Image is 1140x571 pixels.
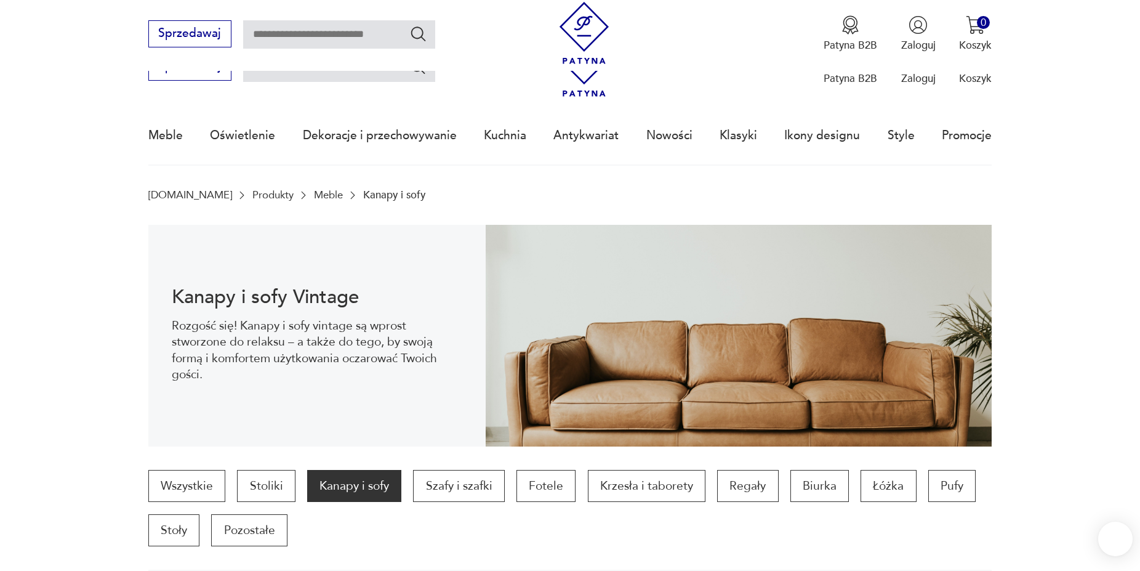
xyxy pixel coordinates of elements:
p: Rozgość się! Kanapy i sofy vintage są wprost stworzone do relaksu – a także do tego, by swoją for... [172,318,462,383]
a: Meble [314,189,343,201]
a: Produkty [252,189,294,201]
button: Zaloguj [901,15,936,52]
p: Patyna B2B [824,71,877,86]
a: Sprzedawaj [148,63,231,73]
a: Fotele [516,470,576,502]
a: Ikony designu [784,107,860,164]
button: Patyna B2B [824,15,877,52]
button: Szukaj [409,25,427,43]
p: Patyna B2B [824,38,877,52]
a: Biurka [790,470,849,502]
a: Sprzedawaj [148,30,231,39]
button: Sprzedawaj [148,20,231,47]
button: 0Koszyk [959,15,992,52]
div: 0 [977,16,990,29]
a: Pufy [928,470,976,502]
p: Zaloguj [901,71,936,86]
p: Zaloguj [901,38,936,52]
a: Stoliki [237,470,295,502]
a: Ikona medaluPatyna B2B [824,15,877,52]
a: Krzesła i taborety [588,470,705,502]
img: Ikona koszyka [966,15,985,34]
a: Szafy i szafki [413,470,504,502]
img: Patyna - sklep z meblami i dekoracjami vintage [553,2,616,64]
button: Szukaj [409,58,427,76]
img: Ikona medalu [841,15,860,34]
a: Stoły [148,514,199,546]
p: Kanapy i sofy [363,189,425,201]
a: Style [888,107,915,164]
a: Oświetlenie [210,107,275,164]
a: Meble [148,107,183,164]
p: Koszyk [959,38,992,52]
a: Promocje [942,107,992,164]
img: 4dcd11543b3b691785adeaf032051535.jpg [486,225,992,447]
a: Dekoracje i przechowywanie [303,107,457,164]
a: Nowości [646,107,692,164]
iframe: Smartsupp widget button [1098,522,1133,556]
a: Łóżka [861,470,916,502]
a: Pozostałe [211,514,287,546]
a: Antykwariat [553,107,619,164]
img: Ikonka użytkownika [909,15,928,34]
a: Wszystkie [148,470,225,502]
a: Kanapy i sofy [307,470,401,502]
a: Klasyki [720,107,757,164]
a: Kuchnia [484,107,526,164]
h1: Kanapy i sofy Vintage [172,288,462,306]
a: [DOMAIN_NAME] [148,189,232,201]
p: Koszyk [959,71,992,86]
a: Regały [717,470,778,502]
